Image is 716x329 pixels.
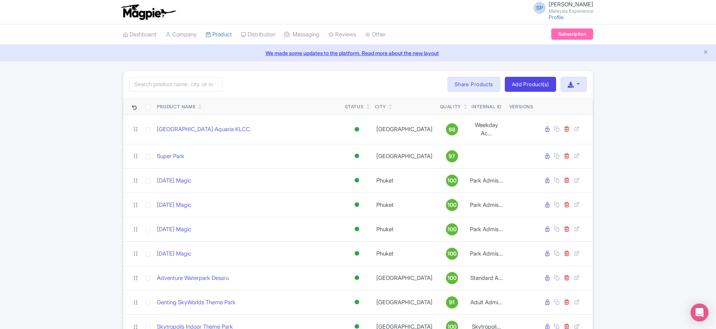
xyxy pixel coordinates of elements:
a: [DATE] Magic [157,250,191,258]
a: 100 [440,175,464,187]
td: [GEOGRAPHIC_DATA] [372,290,437,314]
div: City [375,103,386,110]
small: Malaysia Experience [549,9,593,13]
td: Phuket [372,193,437,217]
a: Genting SkyWorlds Theme Park [157,298,236,307]
button: Close announcement [703,48,709,57]
td: Phuket [372,168,437,193]
span: 98 [449,126,455,134]
a: [GEOGRAPHIC_DATA] Aquaria KLCC [157,125,250,134]
div: Open Intercom Messenger [691,304,709,322]
span: SP [534,2,546,14]
div: Active [353,151,361,162]
a: Product [206,24,232,45]
td: [GEOGRAPHIC_DATA] [372,144,437,168]
div: Active [353,199,361,210]
span: 100 [447,176,456,185]
a: [DATE] Magic [157,201,191,209]
a: 100 [440,223,464,235]
th: Versions [506,98,537,115]
a: Super Park [157,152,184,161]
td: [GEOGRAPHIC_DATA] [372,266,437,290]
td: Phuket [372,217,437,241]
a: Dashboard [123,24,157,45]
span: 100 [447,225,456,233]
div: Active [353,175,361,186]
div: Active [353,224,361,235]
div: Active [353,272,361,283]
td: Adult Admi... [467,290,506,314]
th: Internal ID [467,98,506,115]
a: 91 [440,296,464,308]
a: SP [PERSON_NAME] Malaysia Experience [529,1,593,13]
div: Product Name [157,103,195,110]
td: Phuket [372,241,437,266]
td: Weekday Ac... [467,115,506,144]
a: Share Products [447,77,500,92]
span: 100 [447,250,456,258]
a: Other [365,24,386,45]
div: Active [353,297,361,308]
td: Park Admis... [467,241,506,266]
span: [PERSON_NAME] [549,1,593,8]
td: [GEOGRAPHIC_DATA] [372,115,437,144]
a: 97 [440,150,464,162]
a: 100 [440,248,464,260]
a: [DATE] Magic [157,176,191,185]
a: Distribution [241,24,275,45]
div: Active [353,124,361,135]
div: Quality [440,103,461,110]
div: Active [353,248,361,259]
a: Subscription [551,28,593,40]
a: Profile [549,14,564,20]
span: 100 [447,201,456,209]
a: [DATE] Magic [157,225,191,234]
td: Park Admis... [467,217,506,241]
input: Search product name, city, or interal id [129,77,223,91]
span: 91 [449,298,455,307]
a: Company [166,24,197,45]
a: Messaging [284,24,319,45]
a: 100 [440,199,464,211]
span: 100 [447,274,456,282]
td: Park Admis... [467,168,506,193]
a: We made some updates to the platform. Read more about the new layout [4,49,712,57]
a: 98 [440,123,464,135]
a: Adventure Waterpark Desaru [157,274,229,283]
td: Standard A... [467,266,506,290]
img: logo-ab69f6fb50320c5b225c76a69d11143b.png [119,4,177,20]
td: Park Admis... [467,193,506,217]
a: Add Product(s) [505,77,556,92]
a: Reviews [328,24,356,45]
a: 100 [440,272,464,284]
div: Status [345,103,364,110]
span: 97 [449,152,455,160]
